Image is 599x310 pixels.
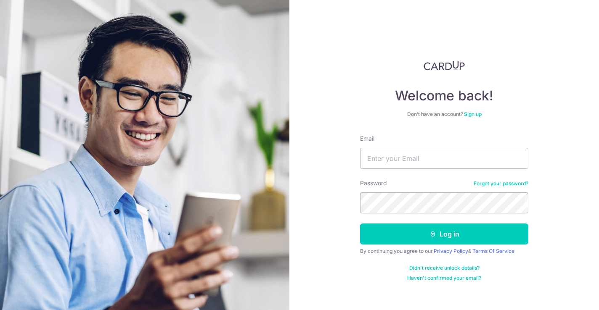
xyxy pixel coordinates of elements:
[360,111,528,118] div: Don’t have an account?
[474,180,528,187] a: Forgot your password?
[360,248,528,255] div: By continuing you agree to our &
[360,223,528,244] button: Log in
[409,265,480,271] a: Didn't receive unlock details?
[360,179,387,187] label: Password
[407,275,481,281] a: Haven't confirmed your email?
[472,248,514,254] a: Terms Of Service
[434,248,468,254] a: Privacy Policy
[360,87,528,104] h4: Welcome back!
[424,60,465,71] img: CardUp Logo
[360,148,528,169] input: Enter your Email
[464,111,482,117] a: Sign up
[360,134,374,143] label: Email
